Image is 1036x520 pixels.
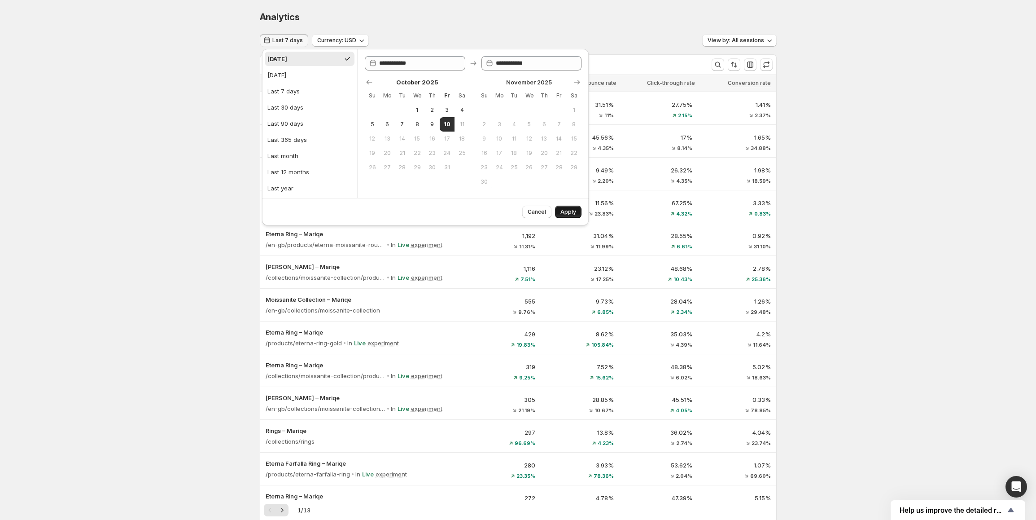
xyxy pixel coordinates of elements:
button: Monday November 3 2025 [492,117,507,132]
p: /collections/moissanite-collection/products/[PERSON_NAME]-solitaire-pave-ring [266,273,385,282]
span: 31.10% [754,244,771,249]
span: 10.43% [673,277,692,282]
span: 9.76% [518,309,535,315]
span: Apply [560,208,576,216]
p: Live [398,371,409,380]
button: Saturday October 11 2025 [455,117,469,132]
span: 24 [443,150,451,157]
button: Thursday November 20 2025 [537,146,551,160]
button: Friday October 31 2025 [440,160,455,175]
button: Eterna Ring – Mariqe [266,361,457,370]
button: Last 30 days [265,100,354,115]
button: Eterna Farfalla Ring – Mariqe [266,459,457,468]
span: 20 [383,150,391,157]
span: 11.64% [753,342,771,348]
th: Saturday [567,88,581,103]
span: 8 [413,121,421,128]
button: Friday November 28 2025 [551,160,566,175]
th: Sunday [365,88,380,103]
button: Tuesday October 28 2025 [395,160,410,175]
span: 23 [481,164,488,171]
button: Wednesday November 5 2025 [522,117,537,132]
p: experiment [411,371,442,380]
button: Friday October 24 2025 [440,146,455,160]
span: 9 [428,121,436,128]
p: experiment [411,273,442,282]
button: Thursday October 23 2025 [424,146,439,160]
span: 4 [510,121,518,128]
button: Monday October 27 2025 [380,160,394,175]
span: 3 [495,121,503,128]
th: Thursday [537,88,551,103]
p: 5.02% [703,362,771,371]
p: 48.68% [625,264,692,273]
button: Saturday November 8 2025 [567,117,581,132]
span: Mo [495,92,503,99]
button: Saturday November 22 2025 [567,146,581,160]
button: Sunday October 5 2025 [365,117,380,132]
button: Eterna Ring – Mariqe [266,492,457,501]
span: 18 [458,135,466,142]
button: Friday October 17 2025 [440,132,455,146]
span: 11 [458,121,466,128]
button: Cancel [522,206,551,218]
span: 17.25% [596,277,614,282]
span: 27 [540,164,548,171]
button: Saturday October 4 2025 [455,103,469,117]
span: 2 [428,106,436,114]
div: Last 90 days [267,119,303,128]
p: /products/eterna-ring-gold [266,339,342,348]
button: Sunday November 16 2025 [477,146,492,160]
p: 1,116 [468,264,535,273]
p: 555 [468,297,535,306]
span: Tu [398,92,406,99]
span: 3 [443,106,451,114]
button: Sunday October 12 2025 [365,132,380,146]
div: Last year [267,184,293,193]
span: 21.19% [518,408,535,413]
span: 19 [525,150,533,157]
span: 23.83% [594,211,614,216]
button: Thursday October 2 2025 [424,103,439,117]
p: 7.52% [546,362,614,371]
button: Saturday October 18 2025 [455,132,469,146]
span: 10 [443,121,451,128]
p: 9.73% [546,297,614,306]
th: Monday [492,88,507,103]
button: Eterna Ring – Mariqe [266,328,457,337]
button: Search and filter results [712,58,724,71]
p: Eterna Ring – Mariqe [266,229,457,238]
button: Thursday November 6 2025 [537,117,551,132]
span: Analytics [260,12,300,22]
button: Sunday October 26 2025 [365,160,380,175]
button: View by: All sessions [702,34,777,47]
p: 4.2% [703,330,771,339]
button: Last year [265,181,354,195]
p: 36.02% [625,428,692,437]
span: 10 [495,135,503,142]
p: experiment [411,240,442,249]
span: 15 [413,135,421,142]
button: Moissanite Collection – Mariqe [266,295,457,304]
p: 28.85% [546,395,614,404]
button: Thursday October 16 2025 [424,132,439,146]
span: 12 [525,135,533,142]
button: Saturday November 15 2025 [567,132,581,146]
button: Saturday November 1 2025 [567,103,581,117]
span: 2.34% [676,309,692,315]
span: Th [540,92,548,99]
button: Last month [265,149,354,163]
span: 6 [383,121,391,128]
span: 7.51% [520,277,535,282]
p: 0.92% [703,231,771,240]
span: 28 [555,164,563,171]
th: Wednesday [410,88,424,103]
p: 319 [468,362,535,371]
button: Start of range Today Friday October 10 2025 [440,117,455,132]
span: 8 [570,121,578,128]
button: Wednesday November 26 2025 [522,160,537,175]
button: Friday October 3 2025 [440,103,455,117]
p: In [391,240,396,249]
div: Open Intercom Messenger [1005,476,1027,498]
